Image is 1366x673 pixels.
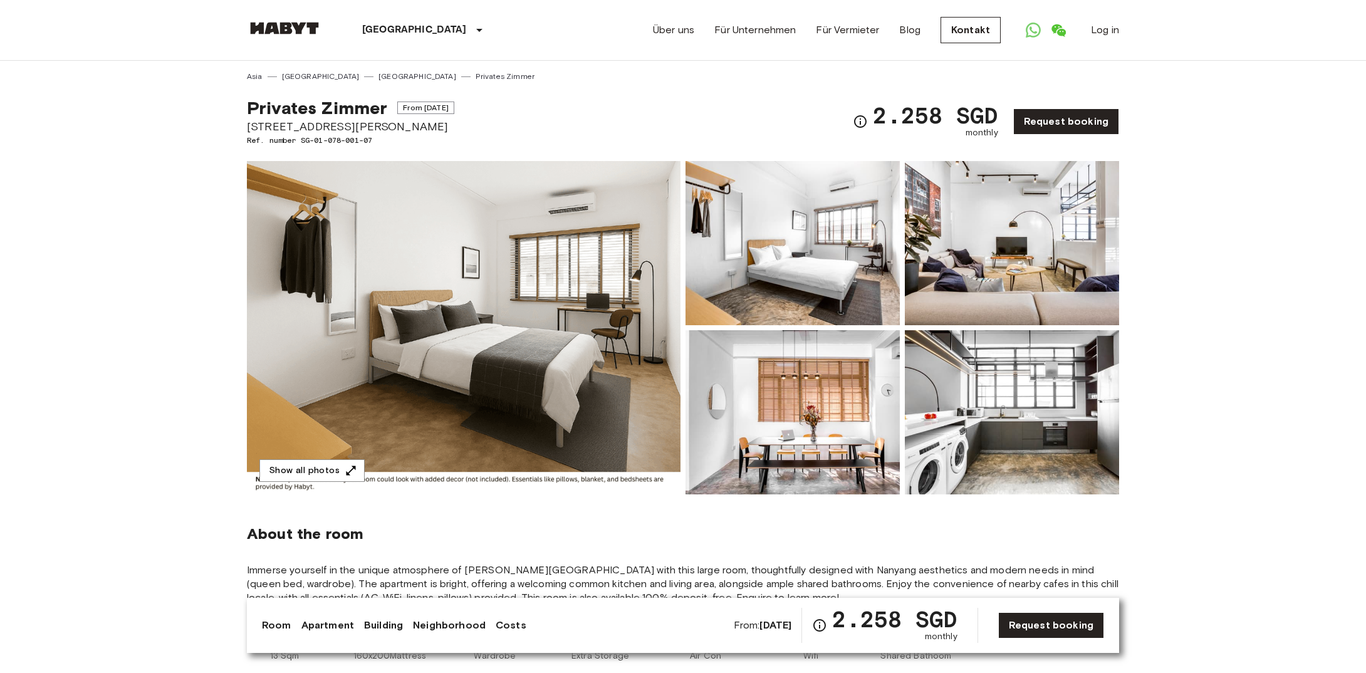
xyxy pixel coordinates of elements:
a: Building [364,618,403,633]
svg: Check cost overview for full price breakdown. Please note that discounts apply to new joiners onl... [853,114,868,129]
img: Picture of unit SG-01-078-001-07 [686,161,900,325]
img: Habyt [247,22,322,34]
span: Immerse yourself in the unique atmosphere of [PERSON_NAME][GEOGRAPHIC_DATA] with this large room,... [247,563,1119,605]
a: Über uns [653,23,694,38]
span: Air Con [690,650,721,662]
svg: Check cost overview for full price breakdown. Please note that discounts apply to new joiners onl... [812,618,827,633]
span: Shared Bathoom [880,650,951,662]
p: [GEOGRAPHIC_DATA] [362,23,467,38]
a: Open WhatsApp [1021,18,1046,43]
a: Log in [1091,23,1119,38]
span: 2.258 SGD [832,608,957,630]
a: Neighborhood [413,618,486,633]
span: Extra Storage [571,650,629,662]
a: Blog [899,23,920,38]
a: Apartment [301,618,354,633]
img: Picture of unit SG-01-078-001-07 [905,330,1119,494]
span: 2.258 SGD [873,104,998,127]
b: [DATE] [759,619,791,631]
span: From [DATE] [397,102,454,114]
img: Picture of unit SG-01-078-001-07 [686,330,900,494]
a: Room [262,618,291,633]
a: [GEOGRAPHIC_DATA] [282,71,360,82]
a: Request booking [998,612,1104,639]
span: monthly [925,630,957,643]
span: Ref. number SG-01-078-001-07 [247,135,454,146]
img: Picture of unit SG-01-078-001-07 [905,161,1119,325]
a: Open WeChat [1046,18,1071,43]
a: Costs [496,618,526,633]
span: About the room [247,524,1119,543]
span: 13 Sqm [270,650,300,662]
button: Show all photos [259,459,365,483]
span: 160x200Mattress [353,650,426,662]
a: Für Vermieter [816,23,879,38]
span: monthly [966,127,998,139]
img: Marketing picture of unit SG-01-078-001-07 [247,161,680,494]
span: From: [734,618,792,632]
a: Asia [247,71,263,82]
a: Für Unternehmen [714,23,796,38]
a: [GEOGRAPHIC_DATA] [378,71,456,82]
a: Privates Zimmer [476,71,534,82]
span: Wardrobe [474,650,516,662]
span: Privates Zimmer [247,97,387,118]
a: Request booking [1013,108,1119,135]
span: Wifi [803,650,819,662]
span: [STREET_ADDRESS][PERSON_NAME] [247,118,454,135]
a: Kontakt [941,17,1001,43]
